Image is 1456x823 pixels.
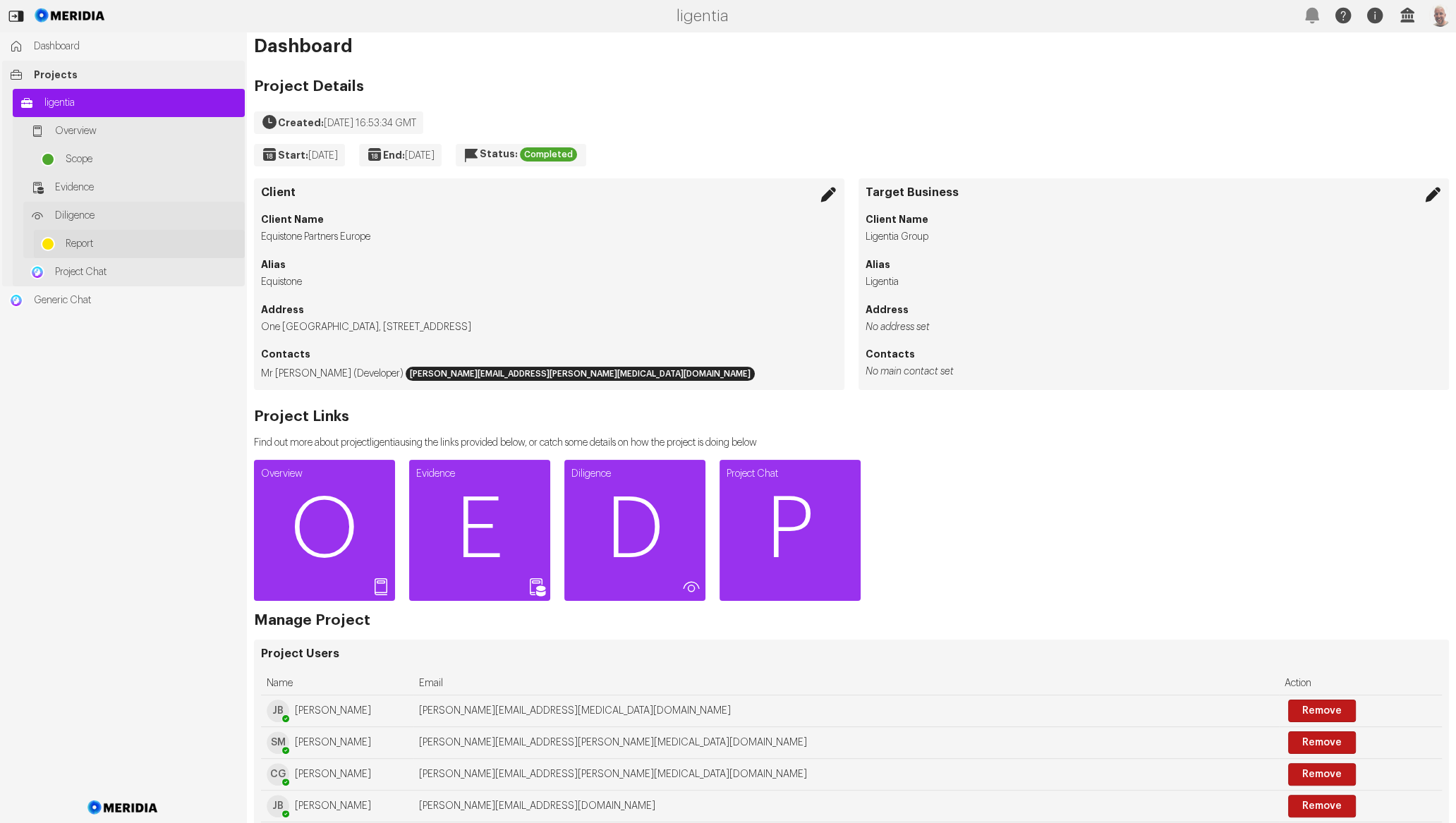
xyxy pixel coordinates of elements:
[564,460,705,601] a: DiligenceD
[295,704,371,718] span: [PERSON_NAME]
[419,672,1273,695] div: Email
[2,61,245,89] a: Projects
[254,39,1449,54] h1: Dashboard
[261,114,278,130] svg: Created On
[866,347,1442,361] h4: Contacts
[261,212,837,226] h4: Client Name
[720,460,861,601] a: Project ChatP
[23,173,245,202] a: Evidence
[34,293,238,307] span: Generic Chat
[267,795,289,817] span: Jon Brookes
[261,365,837,383] li: Mr [PERSON_NAME] (Developer)
[278,118,324,128] strong: Created:
[267,731,289,754] span: SM
[866,212,1442,226] h4: Client Name
[295,799,371,813] span: [PERSON_NAME]
[383,150,405,160] strong: End:
[267,763,289,786] span: Chris Gauld
[66,152,238,166] span: Scope
[282,747,289,754] div: available
[267,672,408,695] div: Name
[55,209,238,223] span: Diligence
[1288,795,1356,817] button: Remove
[55,265,238,279] span: Project Chat
[866,275,1442,289] li: Ligentia
[866,257,1442,272] h4: Alias
[720,488,861,573] span: P
[480,149,518,159] strong: Status:
[295,736,371,750] span: [PERSON_NAME]
[261,347,837,361] h4: Contacts
[261,185,837,200] h3: Client
[866,367,954,377] i: No main contact set
[267,700,289,722] span: JB
[2,32,245,61] a: Dashboard
[413,695,1279,727] td: [PERSON_NAME][EMAIL_ADDRESS][MEDICAL_DATA][DOMAIN_NAME]
[413,791,1279,822] td: [PERSON_NAME][EMAIL_ADDRESS][DOMAIN_NAME]
[1288,763,1356,786] button: Remove
[2,286,245,315] a: Generic ChatGeneric Chat
[23,117,245,145] a: Overview
[34,68,238,82] span: Projects
[866,185,1442,200] h3: Target Business
[564,488,705,573] span: D
[23,202,245,230] a: Diligence
[866,322,930,332] i: No address set
[267,795,289,817] span: JB
[261,257,837,272] h4: Alias
[282,779,289,786] div: available
[261,230,837,244] li: Equistone Partners Europe
[254,436,757,450] p: Find out more about project ligentia using the links provided below, or catch some details on how...
[406,367,755,381] div: [PERSON_NAME][EMAIL_ADDRESS][PERSON_NAME][MEDICAL_DATA][DOMAIN_NAME]
[9,293,23,307] img: Generic Chat
[254,460,395,601] a: OverviewO
[267,763,289,786] span: CG
[866,303,1442,317] h4: Address
[254,410,757,424] h2: Project Links
[254,80,586,94] h2: Project Details
[866,230,1442,244] li: Ligentia Group
[267,700,289,722] span: Jon Brookes
[267,731,289,754] span: Scott Mackay
[30,265,44,279] img: Project Chat
[34,145,245,173] a: Scope
[282,810,289,817] div: available
[1428,4,1451,27] img: Profile Icon
[13,89,245,117] a: ligentia
[1288,731,1356,754] button: Remove
[413,727,1279,759] td: [PERSON_NAME][EMAIL_ADDRESS][PERSON_NAME][MEDICAL_DATA][DOMAIN_NAME]
[66,237,238,251] span: Report
[282,715,289,722] div: available
[1285,672,1436,695] div: Action
[55,181,238,195] span: Evidence
[413,759,1279,791] td: [PERSON_NAME][EMAIL_ADDRESS][PERSON_NAME][MEDICAL_DATA][DOMAIN_NAME]
[85,792,161,823] img: Meridia Logo
[278,150,308,160] strong: Start:
[409,460,550,601] a: EvidenceE
[23,258,245,286] a: Project ChatProject Chat
[34,230,245,258] a: Report
[261,275,837,289] li: Equistone
[324,118,416,128] span: [DATE] 16:53:34 GMT
[261,647,1442,661] h3: Project Users
[308,151,338,161] span: [DATE]
[409,488,550,573] span: E
[44,96,238,110] span: ligentia
[295,767,371,781] span: [PERSON_NAME]
[520,147,577,161] div: Completed
[405,151,435,161] span: [DATE]
[254,488,395,573] span: O
[261,303,837,317] h4: Address
[254,614,370,628] h2: Manage Project
[261,320,837,334] li: One [GEOGRAPHIC_DATA], [STREET_ADDRESS]
[55,124,238,138] span: Overview
[1288,700,1356,722] button: Remove
[34,39,238,54] span: Dashboard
